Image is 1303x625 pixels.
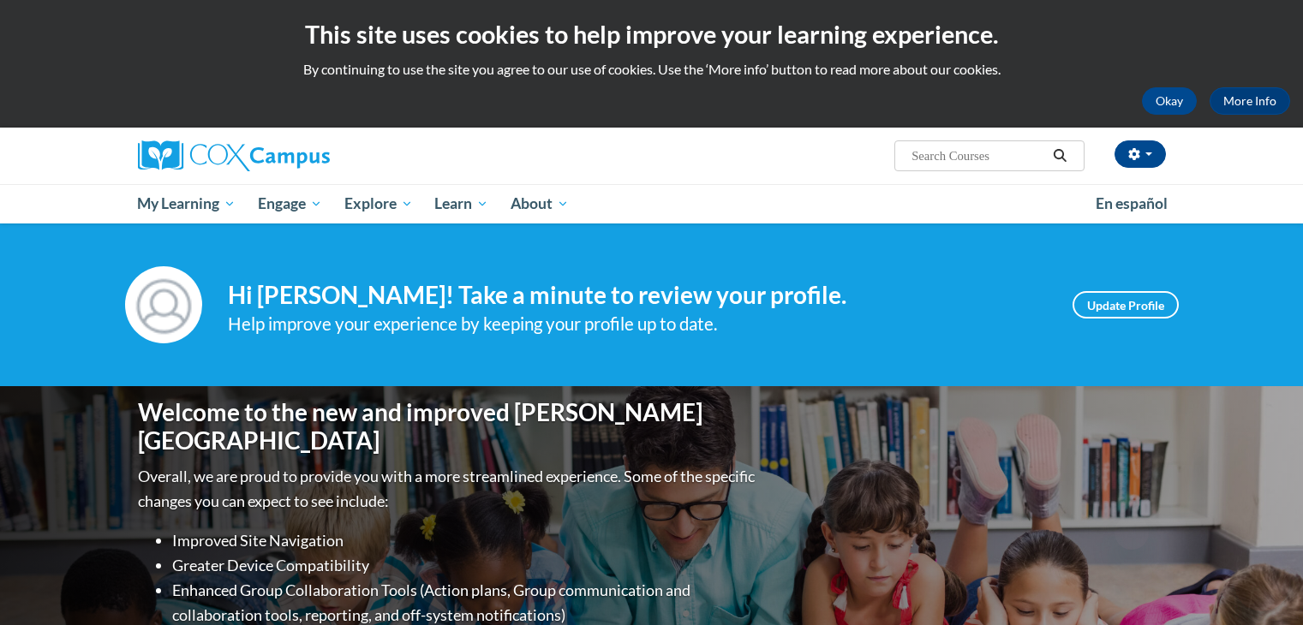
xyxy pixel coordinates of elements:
[1210,87,1290,115] a: More Info
[1085,186,1179,222] a: En español
[112,184,1192,223] div: Main menu
[172,553,759,578] li: Greater Device Compatibility
[1142,87,1197,115] button: Okay
[910,146,1047,166] input: Search Courses
[125,266,202,343] img: Profile Image
[511,193,569,214] span: About
[228,281,1047,310] h4: Hi [PERSON_NAME]! Take a minute to review your profile.
[228,310,1047,338] div: Help improve your experience by keeping your profile up to date.
[1115,515,1149,550] iframe: Close message
[138,140,463,171] a: Cox Campus
[1234,557,1289,611] iframe: Button to launch messaging window
[423,184,499,223] a: Learn
[1115,140,1166,168] button: Account Settings
[1047,146,1073,166] button: Search
[138,464,759,514] p: Overall, we are proud to provide you with a more streamlined experience. Some of the specific cha...
[127,184,248,223] a: My Learning
[499,184,580,223] a: About
[258,193,322,214] span: Engage
[344,193,413,214] span: Explore
[247,184,333,223] a: Engage
[172,528,759,553] li: Improved Site Navigation
[333,184,424,223] a: Explore
[137,193,236,214] span: My Learning
[1073,291,1179,318] a: Update Profile
[434,193,488,214] span: Learn
[138,140,330,171] img: Cox Campus
[1096,194,1168,212] span: En español
[138,398,759,455] h1: Welcome to the new and improved [PERSON_NAME][GEOGRAPHIC_DATA]
[13,17,1290,51] h2: This site uses cookies to help improve your learning experience.
[13,60,1290,79] p: By continuing to use the site you agree to our use of cookies. Use the ‘More info’ button to read...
